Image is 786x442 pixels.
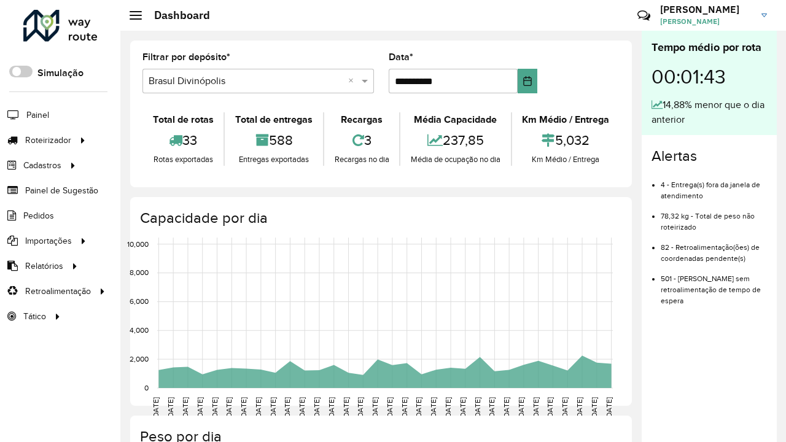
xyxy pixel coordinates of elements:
button: Choose Date [518,69,537,93]
span: Importações [25,235,72,247]
div: Recargas [327,112,396,127]
div: Total de entregas [228,112,319,127]
h3: [PERSON_NAME] [660,4,752,15]
text: [DATE] [371,397,379,419]
h4: Capacidade por dia [140,209,620,227]
div: Média Capacidade [403,112,507,127]
text: [DATE] [400,397,408,419]
text: [DATE] [313,397,321,419]
text: [DATE] [517,397,525,419]
text: [DATE] [283,397,291,419]
text: [DATE] [239,397,247,419]
div: 00:01:43 [652,56,767,98]
div: Recargas no dia [327,153,396,166]
span: Tático [23,310,46,323]
li: 4 - Entrega(s) fora da janela de atendimento [661,170,767,201]
div: Km Médio / Entrega [515,112,617,127]
label: Simulação [37,66,84,80]
text: [DATE] [532,397,540,419]
a: Contato Rápido [631,2,657,29]
text: 2,000 [130,355,149,363]
span: [PERSON_NAME] [660,16,752,27]
text: [DATE] [342,397,350,419]
text: 8,000 [130,269,149,277]
div: Km Médio / Entrega [515,153,617,166]
div: 588 [228,127,319,153]
text: [DATE] [269,397,277,419]
text: 10,000 [127,240,149,248]
text: [DATE] [502,397,510,419]
text: [DATE] [488,397,496,419]
text: [DATE] [166,397,174,419]
text: 0 [144,384,149,392]
text: [DATE] [444,397,452,419]
text: 4,000 [130,326,149,334]
text: [DATE] [561,397,569,419]
div: 237,85 [403,127,507,153]
text: [DATE] [590,397,598,419]
li: 82 - Retroalimentação(ões) de coordenadas pendente(s) [661,233,767,264]
div: 5,032 [515,127,617,153]
text: [DATE] [575,397,583,419]
li: 501 - [PERSON_NAME] sem retroalimentação de tempo de espera [661,264,767,306]
span: Painel de Sugestão [25,184,98,197]
text: [DATE] [254,397,262,419]
span: Roteirizador [25,134,71,147]
span: Retroalimentação [25,285,91,298]
text: [DATE] [327,397,335,419]
h4: Alertas [652,147,767,165]
li: 78,32 kg - Total de peso não roteirizado [661,201,767,233]
div: 14,88% menor que o dia anterior [652,98,767,127]
text: [DATE] [605,397,613,419]
text: [DATE] [152,397,160,419]
div: Total de rotas [146,112,220,127]
text: [DATE] [473,397,481,419]
text: [DATE] [356,397,364,419]
text: [DATE] [225,397,233,419]
span: Painel [26,109,49,122]
text: 6,000 [130,298,149,306]
div: Média de ocupação no dia [403,153,507,166]
div: Tempo médio por rota [652,39,767,56]
text: [DATE] [211,397,219,419]
text: [DATE] [429,397,437,419]
span: Relatórios [25,260,63,273]
text: [DATE] [459,397,467,419]
label: Filtrar por depósito [142,50,230,64]
span: Pedidos [23,209,54,222]
text: [DATE] [196,397,204,419]
div: Rotas exportadas [146,153,220,166]
text: [DATE] [414,397,422,419]
text: [DATE] [386,397,394,419]
text: [DATE] [298,397,306,419]
text: [DATE] [181,397,189,419]
div: 33 [146,127,220,153]
h2: Dashboard [142,9,210,22]
label: Data [389,50,413,64]
span: Clear all [348,74,359,88]
div: Entregas exportadas [228,153,319,166]
div: 3 [327,127,396,153]
text: [DATE] [546,397,554,419]
span: Cadastros [23,159,61,172]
